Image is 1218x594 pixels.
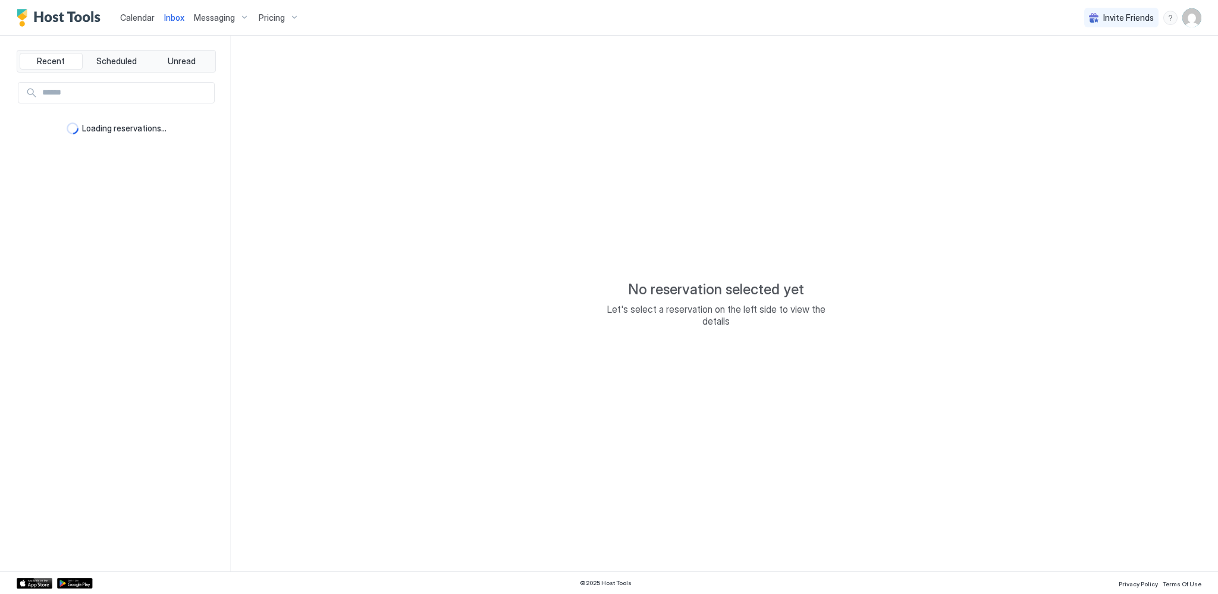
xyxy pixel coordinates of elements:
[20,53,83,70] button: Recent
[1163,577,1201,589] a: Terms Of Use
[150,53,213,70] button: Unread
[17,9,106,27] a: Host Tools Logo
[580,579,632,587] span: © 2025 Host Tools
[1163,580,1201,587] span: Terms Of Use
[37,83,214,103] input: Input Field
[120,12,155,23] span: Calendar
[37,56,65,67] span: Recent
[82,123,167,134] span: Loading reservations...
[1103,12,1154,23] span: Invite Friends
[17,50,216,73] div: tab-group
[57,578,93,589] a: Google Play Store
[1163,11,1178,25] div: menu
[1119,577,1158,589] a: Privacy Policy
[628,281,804,298] span: No reservation selected yet
[67,122,79,134] div: loading
[168,56,196,67] span: Unread
[1119,580,1158,587] span: Privacy Policy
[1182,8,1201,27] div: User profile
[120,11,155,24] a: Calendar
[96,56,137,67] span: Scheduled
[17,578,52,589] a: App Store
[597,303,835,327] span: Let's select a reservation on the left side to view the details
[259,12,285,23] span: Pricing
[164,11,184,24] a: Inbox
[194,12,235,23] span: Messaging
[85,53,148,70] button: Scheduled
[164,12,184,23] span: Inbox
